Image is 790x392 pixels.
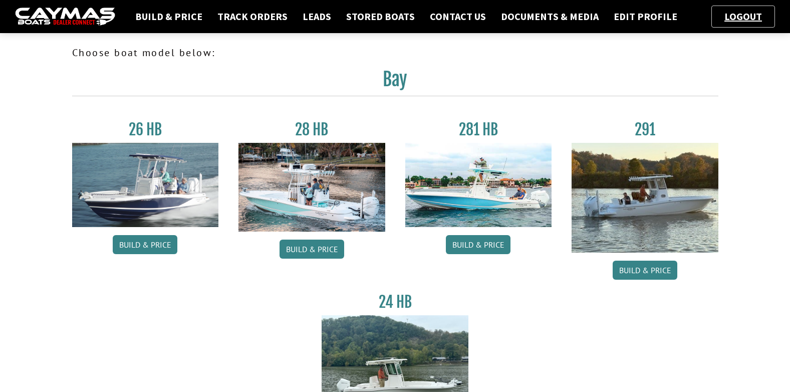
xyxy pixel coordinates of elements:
[130,10,207,23] a: Build & Price
[613,261,677,280] a: Build & Price
[341,10,420,23] a: Stored Boats
[405,120,552,139] h3: 281 HB
[322,293,468,311] h3: 24 HB
[72,68,718,96] h2: Bay
[609,10,682,23] a: Edit Profile
[496,10,604,23] a: Documents & Media
[212,10,293,23] a: Track Orders
[238,143,385,232] img: 28_hb_thumbnail_for_caymas_connect.jpg
[72,120,219,139] h3: 26 HB
[238,120,385,139] h3: 28 HB
[72,143,219,227] img: 26_new_photo_resized.jpg
[425,10,491,23] a: Contact Us
[446,235,510,254] a: Build & Price
[298,10,336,23] a: Leads
[719,10,767,23] a: Logout
[280,240,344,259] a: Build & Price
[72,45,718,60] p: Choose boat model below:
[113,235,177,254] a: Build & Price
[15,8,115,26] img: caymas-dealer-connect-2ed40d3bc7270c1d8d7ffb4b79bf05adc795679939227970def78ec6f6c03838.gif
[572,120,718,139] h3: 291
[572,143,718,253] img: 291_Thumbnail.jpg
[405,143,552,227] img: 28-hb-twin.jpg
